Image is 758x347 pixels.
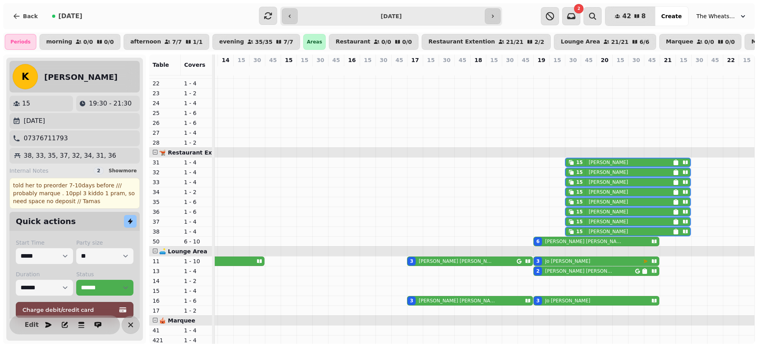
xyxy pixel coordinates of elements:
[680,56,687,64] p: 15
[184,228,209,236] p: 1 - 4
[124,34,209,50] button: afternoon7/71/1
[184,168,209,176] p: 1 - 4
[522,56,529,64] p: 45
[152,297,178,305] p: 16
[589,199,628,205] p: [PERSON_NAME]
[640,39,649,45] p: 6 / 6
[16,216,76,227] h2: Quick actions
[507,66,513,74] p: 0
[184,208,209,216] p: 1 - 6
[744,66,750,74] p: 0
[605,7,655,26] button: 428
[152,257,178,265] p: 11
[152,158,178,166] p: 31
[664,56,672,64] p: 21
[561,39,600,45] p: Lounge Area
[130,39,161,45] p: afternoon
[184,198,209,206] p: 1 - 6
[317,66,323,74] p: 0
[24,116,45,126] p: [DATE]
[159,149,234,156] span: 🫕 Restaurant Extention
[506,39,523,45] p: 21 / 21
[743,56,750,64] p: 15
[459,66,465,74] p: 0
[536,268,539,274] div: 2
[24,317,39,333] button: Edit
[696,12,736,20] span: The Wheatsheaf
[712,66,718,74] p: 0
[184,99,209,107] p: 1 - 4
[238,56,245,64] p: 15
[427,56,435,64] p: 15
[16,302,133,318] button: Charge debit/credit card
[184,277,209,285] p: 1 - 2
[152,267,178,275] p: 13
[152,336,178,344] p: 421
[728,66,734,74] p: 0
[554,66,560,74] p: 0
[536,238,539,245] div: 6
[193,39,203,45] p: 1 / 1
[506,56,514,64] p: 30
[380,66,387,74] p: 0
[16,270,73,278] label: Duration
[94,167,104,175] div: 2
[576,189,583,195] div: 15
[184,158,209,166] p: 1 - 4
[545,238,622,245] p: [PERSON_NAME] [PERSON_NAME]
[152,307,178,315] p: 17
[184,267,209,275] p: 1 - 4
[184,109,209,117] p: 1 - 6
[152,178,178,186] p: 33
[617,56,624,64] p: 15
[576,199,583,205] div: 15
[152,326,178,334] p: 41
[184,297,209,305] p: 1 - 6
[222,56,229,64] p: 14
[569,56,577,64] p: 30
[585,66,592,74] p: 0
[649,66,655,74] p: 0
[270,66,276,74] p: 0
[301,56,308,64] p: 15
[459,56,466,64] p: 45
[601,66,608,74] p: 0
[24,134,68,143] p: 07376711793
[9,178,140,209] div: told her to preorder 7-10days before /// probably marque . 10ppl 3 kiddo 1 pram, so need space no...
[23,13,38,19] span: Back
[152,89,178,97] p: 23
[27,322,36,328] span: Edit
[184,178,209,186] p: 1 - 4
[184,139,209,147] p: 1 - 2
[419,258,492,264] p: [PERSON_NAME] [PERSON_NAME]
[152,62,169,68] span: Table
[152,208,178,216] p: 36
[589,219,628,225] p: [PERSON_NAME]
[152,277,178,285] p: 14
[711,56,719,64] p: 45
[490,56,498,64] p: 15
[622,13,631,19] span: 42
[109,168,137,173] span: Show more
[184,89,209,97] p: 1 - 2
[576,159,583,166] div: 15
[589,159,628,166] p: [PERSON_NAME]
[589,179,628,185] p: [PERSON_NAME]
[419,298,495,304] p: [PERSON_NAME] [PERSON_NAME]
[285,66,292,74] p: 0
[536,298,539,304] div: 3
[422,34,551,50] button: Restaurant Extention21/212/2
[22,99,30,108] p: 15
[152,109,178,117] p: 25
[545,298,590,304] p: Jo [PERSON_NAME]
[661,13,682,19] span: Create
[617,66,623,74] p: 0
[633,66,639,74] p: 0
[6,7,44,26] button: Back
[22,72,29,81] span: K
[576,219,583,225] div: 15
[589,209,628,215] p: [PERSON_NAME]
[159,248,207,255] span: 🛋️ Lounge Area
[475,56,482,64] p: 18
[411,56,419,64] p: 17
